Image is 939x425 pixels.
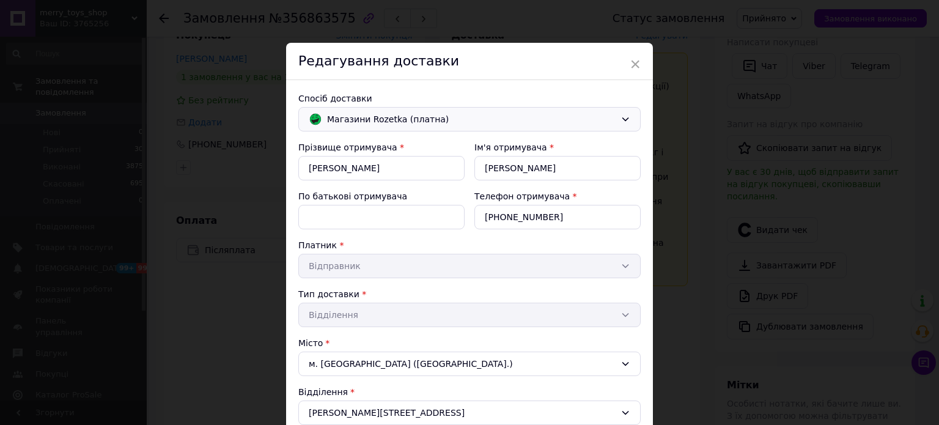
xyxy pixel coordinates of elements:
input: +380 [474,205,641,229]
label: Телефон отримувача [474,191,570,201]
div: Місто [298,337,641,349]
div: [PERSON_NAME][STREET_ADDRESS] [298,401,641,425]
label: Прізвище отримувача [298,142,397,152]
div: Відділення [298,386,641,398]
div: Спосіб доставки [298,92,641,105]
div: Тип доставки [298,288,641,300]
span: Магазини Rozetka (платна) [327,113,616,126]
span: × [630,54,641,75]
label: По батькові отримувача [298,191,407,201]
div: м. [GEOGRAPHIC_DATA] ([GEOGRAPHIC_DATA].) [298,352,641,376]
div: Платник [298,239,641,251]
label: Ім'я отримувача [474,142,547,152]
div: Редагування доставки [286,43,653,80]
